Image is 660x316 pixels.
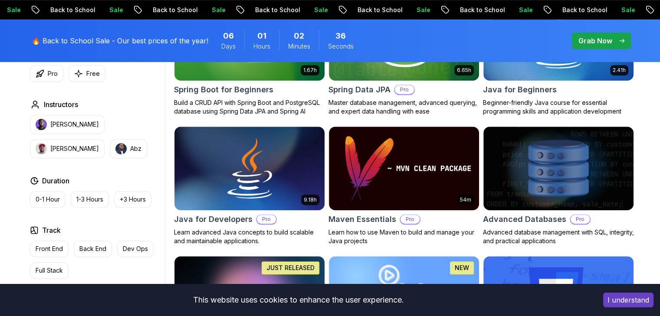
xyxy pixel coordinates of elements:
span: Minutes [288,42,310,51]
h2: Spring Boot for Beginners [174,84,273,96]
h2: Instructors [44,99,78,110]
img: Maven Essentials card [329,127,479,211]
span: 6 Days [223,30,234,42]
button: Accept cookies [603,293,653,307]
p: Front End [36,244,63,253]
p: Sale [614,6,642,14]
img: instructor img [36,143,47,154]
button: Dev Ops [117,241,154,257]
h2: Duration [42,176,69,186]
button: Back End [74,241,112,257]
span: 36 Seconds [335,30,346,42]
button: instructor img[PERSON_NAME] [30,139,105,158]
a: Java for Developers card9.18hJava for DevelopersProLearn advanced Java concepts to build scalable... [174,126,325,246]
span: Hours [253,42,270,51]
p: Grab Now [578,36,612,46]
p: Beginner-friendly Java course for essential programming skills and application development [483,98,634,116]
p: +3 Hours [120,195,146,204]
button: 1-3 Hours [71,191,109,208]
p: 9.18h [304,196,317,203]
a: Advanced Databases cardAdvanced DatabasesProAdvanced database management with SQL, integrity, and... [483,126,634,246]
p: 1-3 Hours [76,195,103,204]
p: Pro [571,215,590,224]
p: Sale [409,6,437,14]
a: Maven Essentials card54mMaven EssentialsProLearn how to use Maven to build and manage your Java p... [328,126,479,246]
p: Sale [512,6,539,14]
h2: Java for Beginners [483,84,557,96]
p: Pro [257,215,276,224]
button: instructor imgAbz [110,139,147,158]
p: Back to School [350,6,409,14]
span: Days [221,42,236,51]
p: Build a CRUD API with Spring Boot and PostgreSQL database using Spring Data JPA and Spring AI [174,98,325,116]
p: Back to School [453,6,512,14]
button: Front End [30,241,69,257]
p: Pro [401,215,420,224]
p: Back to School [555,6,614,14]
p: Sale [307,6,335,14]
p: Back End [79,244,106,253]
h2: Advanced Databases [483,213,566,225]
p: 🔥 Back to School Sale - Our best prices of the year! [32,36,208,46]
h2: Maven Essentials [328,213,396,225]
p: Learn how to use Maven to build and manage your Java projects [328,228,479,245]
span: 1 Hours [257,30,266,42]
button: +3 Hours [114,191,151,208]
p: NEW [455,264,469,272]
p: Sale [204,6,232,14]
button: Free [69,65,105,82]
p: 0-1 Hour [36,195,60,204]
p: Full Stack [36,266,63,275]
p: 54m [460,196,471,203]
span: 2 Minutes [294,30,304,42]
img: instructor img [115,143,127,154]
p: Dev Ops [123,244,148,253]
button: instructor img[PERSON_NAME] [30,115,105,134]
p: Advanced database management with SQL, integrity, and practical applications [483,228,634,245]
p: Pro [48,69,58,78]
h2: Track [42,225,61,235]
p: Back to School [43,6,102,14]
p: Back to School [145,6,204,14]
p: 2.41h [613,67,626,74]
h2: Spring Data JPA [328,84,391,96]
img: instructor img [36,119,47,130]
p: [PERSON_NAME] [50,144,99,153]
p: 6.65h [457,67,471,74]
p: JUST RELEASED [266,264,315,272]
p: 1.67h [303,67,317,74]
p: Learn advanced Java concepts to build scalable and maintainable applications. [174,228,325,245]
p: Sale [102,6,130,14]
span: Seconds [328,42,354,51]
img: Java for Developers card [174,127,325,211]
p: [PERSON_NAME] [50,120,99,129]
p: Free [86,69,100,78]
img: Advanced Databases card [483,127,634,211]
p: Back to School [248,6,307,14]
button: 0-1 Hour [30,191,66,208]
button: Pro [30,65,63,82]
button: Full Stack [30,262,69,279]
h2: Java for Developers [174,213,253,225]
div: This website uses cookies to enhance the user experience. [7,290,590,309]
p: Pro [395,85,414,94]
p: Master database management, advanced querying, and expert data handling with ease [328,98,479,116]
p: Abz [130,144,141,153]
